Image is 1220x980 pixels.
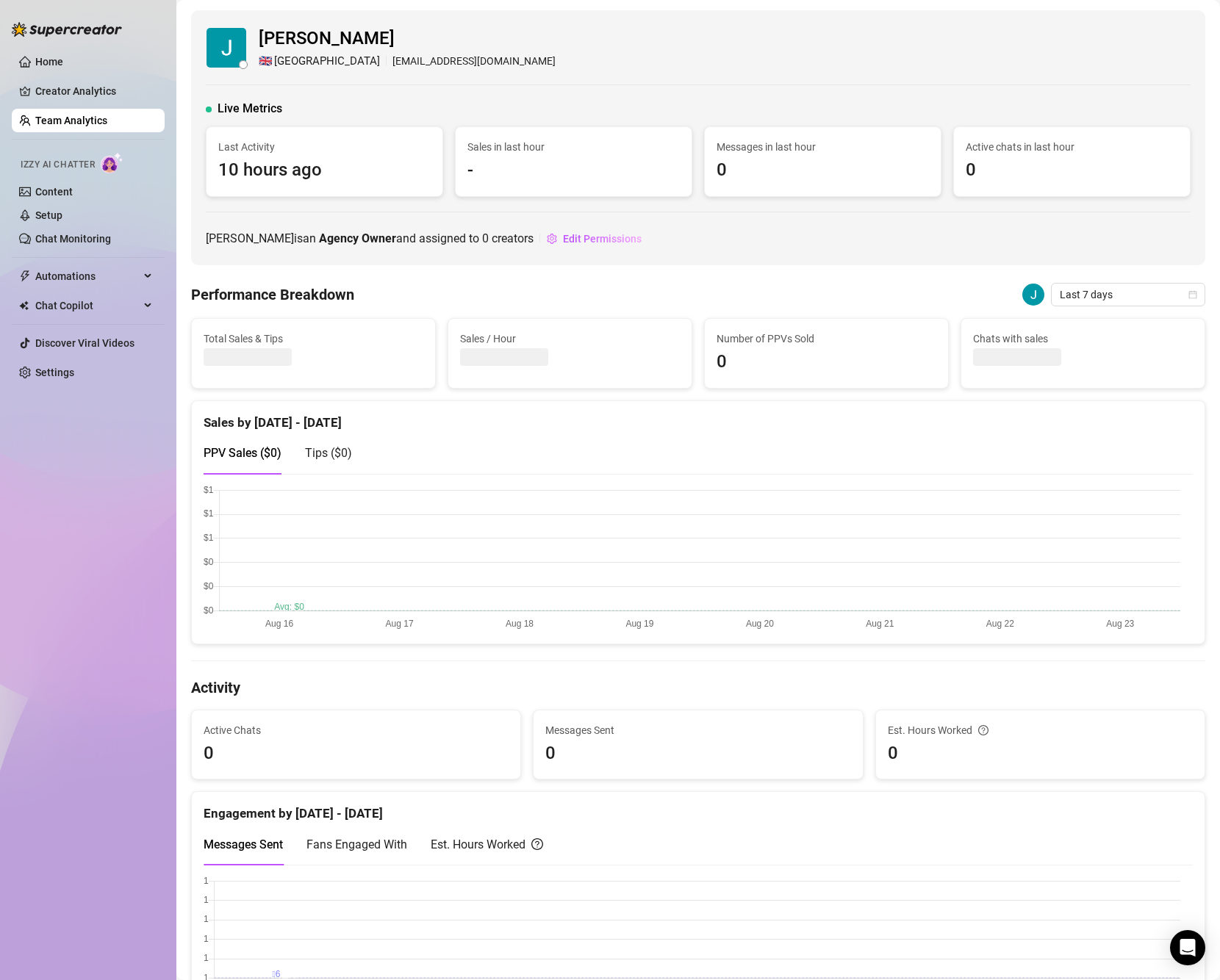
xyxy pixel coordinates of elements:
[21,158,95,172] span: Izzy AI Chatter
[888,740,1193,768] span: 0
[717,139,929,155] span: Messages in last hour
[204,401,1193,433] div: Sales by [DATE] - [DATE]
[717,348,936,376] span: 0
[35,79,153,103] a: Creator Analytics
[482,231,489,245] span: 0
[12,22,122,37] img: logo-BBDzfeDw.svg
[101,152,123,173] img: AI Chatter
[1022,284,1044,306] img: Jack Cassidy
[978,722,988,738] span: question-circle
[35,367,74,378] a: Settings
[19,270,31,282] span: thunderbolt
[191,677,1205,698] h4: Activity
[467,156,680,184] span: -
[259,25,556,53] span: [PERSON_NAME]
[545,722,850,738] span: Messages Sent
[204,446,281,460] span: PPV Sales ( $0 )
[35,337,134,349] a: Discover Viral Videos
[973,331,1193,347] span: Chats with sales
[305,446,352,460] span: Tips ( $0 )
[431,835,543,854] div: Est. Hours Worked
[563,233,642,245] span: Edit Permissions
[274,53,380,71] span: [GEOGRAPHIC_DATA]
[19,300,29,311] img: Chat Copilot
[191,284,354,305] h4: Performance Breakdown
[1170,930,1205,965] div: Open Intercom Messenger
[204,331,423,347] span: Total Sales & Tips
[259,53,556,71] div: [EMAIL_ADDRESS][DOMAIN_NAME]
[1188,290,1197,299] span: calendar
[204,740,509,768] span: 0
[35,294,140,317] span: Chat Copilot
[546,227,642,251] button: Edit Permissions
[966,139,1178,155] span: Active chats in last hour
[467,139,680,155] span: Sales in last hour
[545,740,850,768] span: 0
[1060,284,1196,306] span: Last 7 days
[460,331,680,347] span: Sales / Hour
[547,234,557,244] span: setting
[319,231,396,245] b: Agency Owner
[35,186,73,198] a: Content
[35,56,63,68] a: Home
[531,835,543,854] span: question-circle
[218,139,431,155] span: Last Activity
[306,837,407,851] span: Fans Engaged With
[35,115,107,126] a: Team Analytics
[717,156,929,184] span: 0
[204,837,283,851] span: Messages Sent
[207,28,246,68] img: Jack Cassidy
[204,792,1193,824] div: Engagement by [DATE] - [DATE]
[218,100,282,118] span: Live Metrics
[888,722,1193,738] div: Est. Hours Worked
[259,53,273,71] span: 🇬🇧
[35,209,62,221] a: Setup
[204,722,509,738] span: Active Chats
[35,233,111,245] a: Chat Monitoring
[966,156,1178,184] span: 0
[206,229,534,248] span: [PERSON_NAME] is an and assigned to creators
[717,331,936,347] span: Number of PPVs Sold
[35,264,140,288] span: Automations
[218,156,431,184] span: 10 hours ago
